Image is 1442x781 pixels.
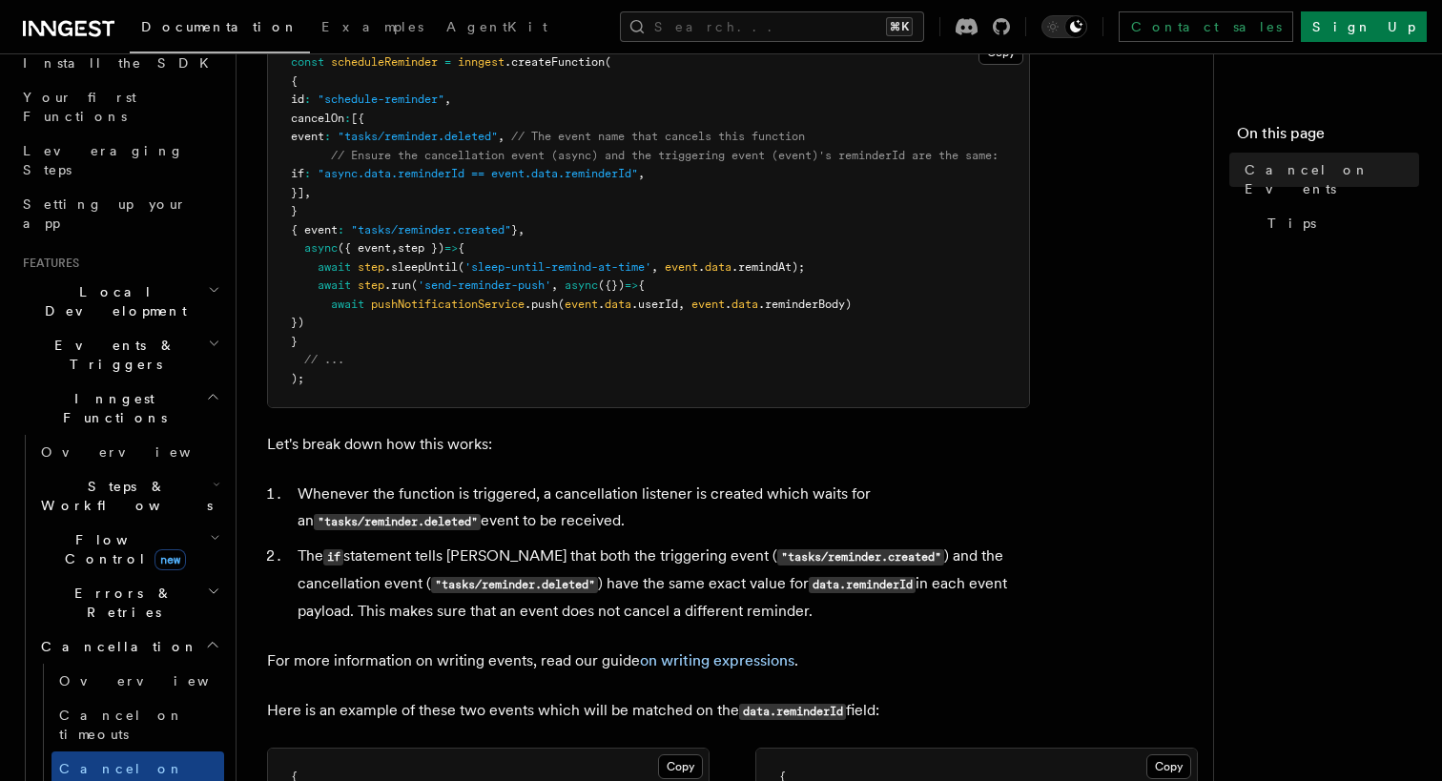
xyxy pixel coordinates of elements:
a: Sign Up [1301,11,1427,42]
button: Events & Triggers [15,328,224,381]
span: [{ [351,112,364,125]
span: "tasks/reminder.deleted" [338,130,498,143]
span: // Ensure the cancellation event (async) and the triggering event (event)'s reminderId are the same: [331,149,999,162]
span: const [291,55,324,69]
span: ( [558,298,565,311]
span: , [651,260,658,274]
li: Whenever the function is triggered, a cancellation listener is created which waits for an event t... [292,481,1030,535]
a: Overview [51,664,224,698]
span: Documentation [141,19,299,34]
code: if [323,549,343,565]
span: "schedule-reminder" [318,92,444,106]
p: Let's break down how this works: [267,431,1030,458]
span: event [565,298,598,311]
code: data.reminderId [809,577,916,593]
span: event [665,260,698,274]
button: Errors & Retries [33,576,224,629]
span: inngest [458,55,505,69]
span: .run [384,278,411,292]
span: : [304,167,311,180]
p: For more information on writing events, read our guide . [267,647,1030,674]
li: The statement tells [PERSON_NAME] that both the triggering event ( ) and the cancellation event (... [292,543,1030,625]
span: Cancellation [33,637,198,656]
span: async [565,278,598,292]
span: id [291,92,304,106]
span: ); [291,372,304,385]
a: Cancel on Events [1237,153,1419,206]
span: Steps & Workflows [33,477,213,515]
a: AgentKit [435,6,559,51]
a: Tips [1260,206,1419,240]
span: data [731,298,758,311]
span: event [691,298,725,311]
span: Cancel on timeouts [59,708,184,742]
span: , [638,167,645,180]
button: Copy [658,754,703,779]
span: data [705,260,731,274]
span: } [291,335,298,348]
a: Documentation [130,6,310,53]
span: => [444,241,458,255]
a: Your first Functions [15,80,224,134]
code: "tasks/reminder.created" [777,549,944,565]
span: ( [411,278,418,292]
span: }] [291,186,304,199]
span: 'send-reminder-push' [418,278,551,292]
code: "tasks/reminder.deleted" [314,514,481,530]
span: step }) [398,241,444,255]
span: Inngest Functions [15,389,206,427]
span: = [444,55,451,69]
button: Local Development [15,275,224,328]
span: { [638,278,645,292]
span: if [291,167,304,180]
span: cancelOn [291,112,344,125]
span: scheduleReminder [331,55,438,69]
button: Cancellation [33,629,224,664]
span: ( [458,260,464,274]
span: "tasks/reminder.created" [351,223,511,236]
span: .reminderBody) [758,298,852,311]
span: Your first Functions [23,90,136,124]
span: Events & Triggers [15,336,208,374]
span: .createFunction [505,55,605,69]
a: Leveraging Steps [15,134,224,187]
span: pushNotificationService [371,298,525,311]
span: await [318,278,351,292]
span: } [291,204,298,217]
span: Cancel on Events [1245,160,1419,198]
span: // The event name that cancels this function [511,130,805,143]
a: on writing expressions [640,651,794,669]
span: , [391,241,398,255]
span: , [304,186,311,199]
button: Search...⌘K [620,11,924,42]
span: await [318,260,351,274]
span: , [678,298,685,311]
span: : [338,223,344,236]
span: ({}) [598,278,625,292]
span: , [551,278,558,292]
span: event [291,130,324,143]
span: Flow Control [33,530,210,568]
span: 'sleep-until-remind-at-time' [464,260,651,274]
button: Inngest Functions [15,381,224,435]
span: // ... [304,353,344,366]
span: Errors & Retries [33,584,207,622]
p: Here is an example of these two events which will be matched on the field: [267,697,1030,725]
span: ( [605,55,611,69]
span: step [358,278,384,292]
span: "async.data.reminderId == event.data.reminderId" [318,167,638,180]
span: Overview [41,444,237,460]
button: Steps & Workflows [33,469,224,523]
span: step [358,260,384,274]
a: Contact sales [1119,11,1293,42]
span: => [625,278,638,292]
span: Setting up your app [23,196,187,231]
span: , [444,92,451,106]
span: . [698,260,705,274]
span: Tips [1267,214,1316,233]
span: : [324,130,331,143]
h4: On this page [1237,122,1419,153]
span: await [331,298,364,311]
span: .sleepUntil [384,260,458,274]
span: { [291,74,298,88]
